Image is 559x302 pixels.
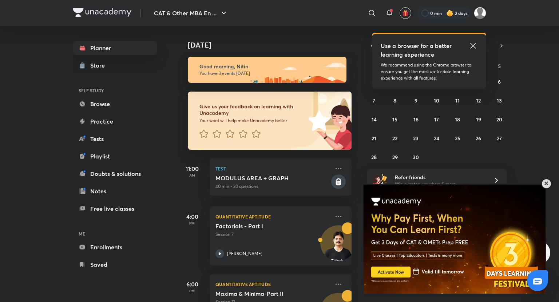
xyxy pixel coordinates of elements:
abbr: September 28, 2025 [371,154,377,161]
button: September 12, 2025 [473,94,484,106]
abbr: September 12, 2025 [476,97,481,104]
abbr: September 9, 2025 [415,97,417,104]
img: Nitin [474,7,486,19]
abbr: September 23, 2025 [413,135,419,142]
button: September 24, 2025 [431,132,443,144]
button: September 6, 2025 [493,76,505,87]
iframe: notification-frame-~55857496 [350,166,552,295]
abbr: September 24, 2025 [434,135,439,142]
p: [PERSON_NAME] [227,250,262,257]
abbr: September 22, 2025 [392,135,397,142]
abbr: September 30, 2025 [413,154,419,161]
abbr: September 16, 2025 [413,116,419,123]
h6: ME [73,227,157,240]
button: September 28, 2025 [368,151,380,163]
abbr: September 10, 2025 [434,97,439,104]
button: September 29, 2025 [389,151,401,163]
button: avatar [400,7,411,19]
button: September 19, 2025 [473,113,484,125]
a: Tests [73,132,157,146]
button: September 14, 2025 [368,113,380,125]
h5: 6:00 [178,280,207,289]
abbr: September 7, 2025 [373,97,375,104]
a: Doubts & solutions [73,166,157,181]
abbr: September 21, 2025 [372,135,376,142]
h5: Maxima & Minima-Part II [215,290,306,297]
p: Quantitative Aptitude [215,280,330,289]
h6: SELF STUDY [73,84,157,97]
button: September 11, 2025 [452,94,463,106]
h6: Give us your feedback on learning with Unacademy [199,103,306,116]
button: September 23, 2025 [410,132,422,144]
abbr: September 14, 2025 [372,116,377,123]
abbr: September 20, 2025 [496,116,502,123]
button: September 16, 2025 [410,113,422,125]
p: PM [178,289,207,293]
img: feedback_image [284,92,352,150]
abbr: September 25, 2025 [455,135,460,142]
div: Store [90,61,109,70]
p: Quantitative Aptitude [215,212,330,221]
img: Avatar [321,229,356,264]
abbr: September 19, 2025 [476,116,481,123]
a: Browse [73,97,157,111]
button: September 17, 2025 [431,113,443,125]
p: We recommend using the Chrome browser to ensure you get the most up-to-date learning experience w... [381,62,477,81]
button: September 21, 2025 [368,132,380,144]
h5: MODULUS AREA + GRAPH [215,174,330,182]
abbr: September 29, 2025 [392,154,398,161]
abbr: September 18, 2025 [455,116,460,123]
a: Playlist [73,149,157,164]
a: Company Logo [73,8,131,19]
abbr: September 11, 2025 [455,97,460,104]
button: September 10, 2025 [431,94,443,106]
img: morning [188,57,346,83]
a: Free live classes [73,201,157,216]
img: streak [446,9,453,17]
abbr: September 6, 2025 [498,78,501,85]
abbr: September 8, 2025 [393,97,396,104]
p: Your word will help make Unacademy better [199,118,306,124]
h4: [DATE] [188,41,359,49]
button: September 9, 2025 [410,94,422,106]
h5: Use a browser for a better learning experience [381,41,453,59]
h5: Factorials - Part I [215,222,306,230]
a: Practice [73,114,157,129]
h5: 4:00 [178,212,207,221]
a: Enrollments [73,240,157,254]
abbr: Saturday [498,63,501,69]
button: September 27, 2025 [493,132,505,144]
abbr: September 26, 2025 [476,135,481,142]
p: Test [215,164,330,173]
button: CAT & Other MBA En ... [150,6,233,20]
h6: Good morning, Nitin [199,63,340,70]
button: September 30, 2025 [410,151,422,163]
button: September 18, 2025 [452,113,463,125]
abbr: September 15, 2025 [392,116,397,123]
button: September 20, 2025 [493,113,505,125]
h5: 11:00 [178,164,207,173]
p: AM [178,173,207,177]
p: PM [178,221,207,225]
button: September 26, 2025 [473,132,484,144]
p: 40 min • 20 questions [215,183,330,190]
button: September 15, 2025 [389,113,401,125]
button: September 7, 2025 [368,94,380,106]
abbr: September 13, 2025 [497,97,502,104]
button: September 13, 2025 [493,94,505,106]
a: Planner [73,41,157,55]
button: September 22, 2025 [389,132,401,144]
img: Company Logo [73,8,131,17]
button: September 25, 2025 [452,132,463,144]
abbr: September 27, 2025 [497,135,502,142]
a: Store [73,58,157,73]
a: Notes [73,184,157,198]
abbr: September 17, 2025 [434,116,439,123]
p: Session 7 [215,231,330,238]
p: You have 3 events [DATE] [199,71,340,76]
button: September 8, 2025 [389,94,401,106]
img: avatar [402,10,409,16]
a: Saved [73,257,157,272]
